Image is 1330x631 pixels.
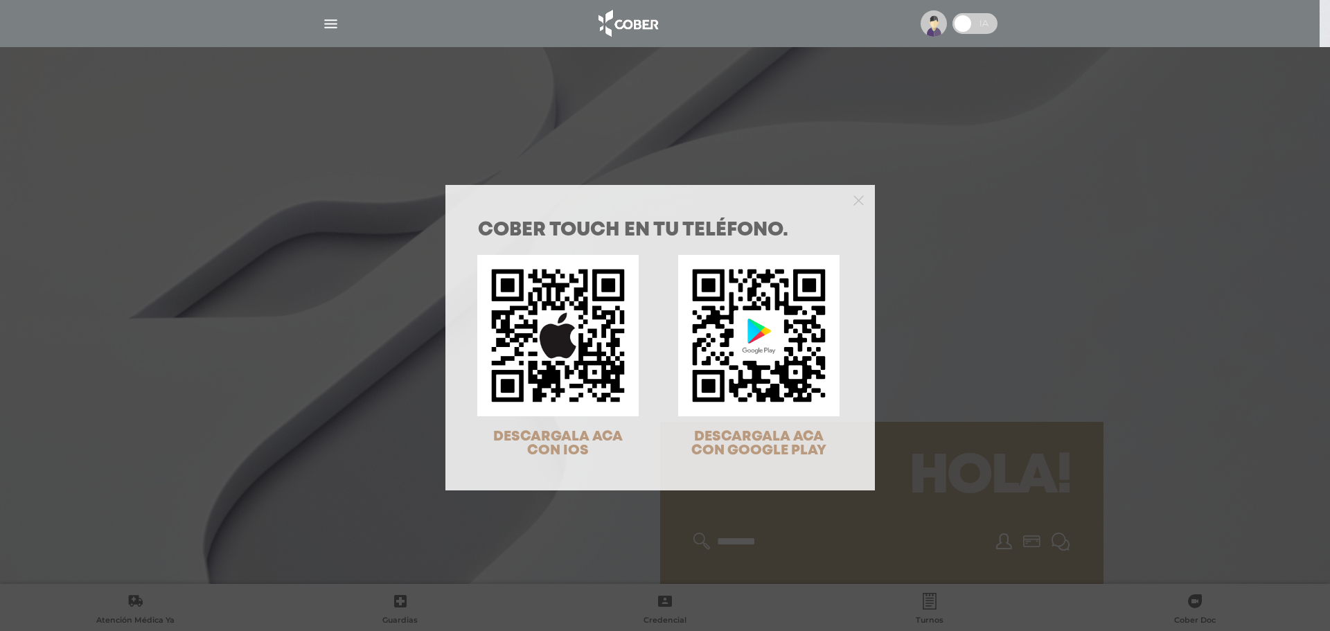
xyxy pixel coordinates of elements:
[493,430,623,457] span: DESCARGALA ACA CON IOS
[691,430,826,457] span: DESCARGALA ACA CON GOOGLE PLAY
[478,221,842,240] h1: COBER TOUCH en tu teléfono.
[678,255,840,416] img: qr-code
[477,255,639,416] img: qr-code
[853,193,864,206] button: Close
